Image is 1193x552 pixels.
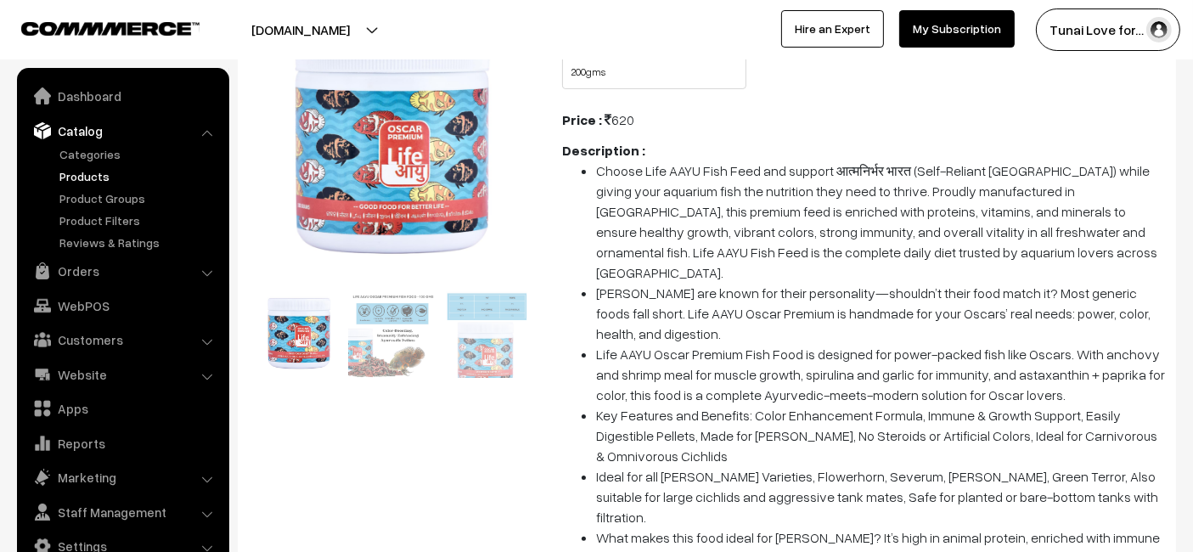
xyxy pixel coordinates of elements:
[55,189,223,207] a: Product Groups
[596,161,1166,283] li: Choose Life AAYU Fish Feed and support आत्मनिर्भर भारत (Self-Reliant [GEOGRAPHIC_DATA]) while giv...
[596,466,1166,527] li: Ideal for all [PERSON_NAME] Varieties, Flowerhorn, Severum, [PERSON_NAME], Green Terror, Also sui...
[21,290,223,321] a: WebPOS
[562,142,645,159] b: Description :
[21,359,223,390] a: Website
[55,211,223,229] a: Product Filters
[1146,17,1172,42] img: user
[21,462,223,493] a: Marketing
[348,289,437,378] img: 1759743605737632.jpg
[21,428,223,459] a: Reports
[899,10,1015,48] a: My Subscription
[1036,8,1180,51] button: Tunai Love for…
[255,5,532,282] img: 1759743605911331.jpg
[21,17,170,37] a: COMMMERCE
[55,167,223,185] a: Products
[55,234,223,251] a: Reviews & Ratings
[596,344,1166,405] li: Life AAYU Oscar Premium Fish Food is designed for power-packed fish like Oscars. With anchovy and...
[192,8,409,51] button: [DOMAIN_NAME]
[21,22,200,35] img: COMMMERCE
[596,283,1166,344] li: [PERSON_NAME] are known for their personality—shouldn’t their food match it? Most generic foods f...
[21,324,223,355] a: Customers
[442,289,532,378] img: 1759743607847033.jpg
[596,405,1166,466] li: Key Features and Benefits: Color Enhancement Formula, Immune & Growth Support, Easily Digestible ...
[21,497,223,527] a: Staff Management
[21,256,223,286] a: Orders
[255,289,344,378] img: 1759743605911331.jpg
[21,393,223,424] a: Apps
[562,111,602,128] b: Price :
[781,10,884,48] a: Hire an Expert
[55,145,223,163] a: Categories
[21,115,223,146] a: Catalog
[21,81,223,111] a: Dashboard
[562,110,1166,130] div: 620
